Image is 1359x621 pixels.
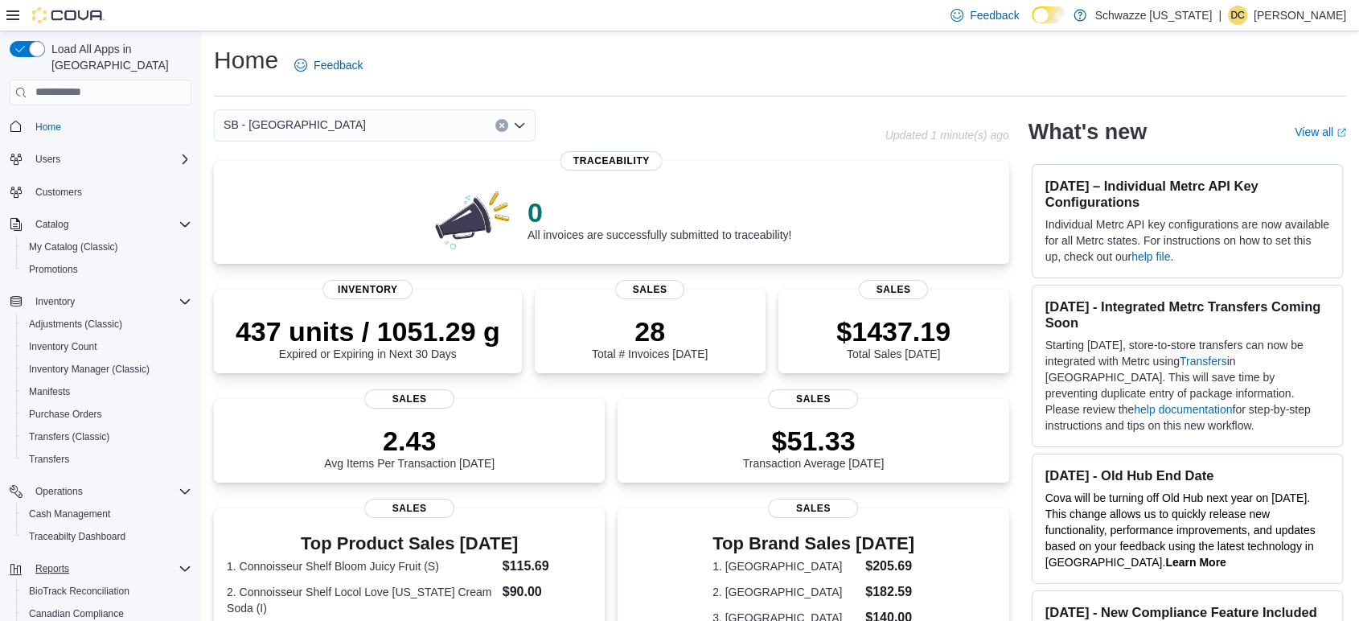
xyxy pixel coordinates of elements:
button: Operations [29,482,89,501]
a: help documentation [1134,403,1232,416]
button: Cash Management [16,503,198,525]
p: $1437.19 [836,315,950,348]
button: Inventory [29,292,81,311]
span: Traceability [560,151,663,171]
span: Manifests [29,385,70,398]
button: Purchase Orders [16,403,198,426]
span: Inventory Manager (Classic) [29,363,150,376]
span: Catalog [35,218,68,231]
span: Transfers [29,453,69,466]
span: Sales [364,499,454,518]
span: Sales [768,389,858,409]
dt: 1. Connoisseur Shelf Bloom Juicy Fruit (S) [227,558,496,574]
span: Cova will be turning off Old Hub next year on [DATE]. This change allows us to quickly release ne... [1045,491,1316,569]
a: BioTrack Reconciliation [23,582,136,601]
span: Transfers (Classic) [29,430,109,443]
a: View allExternal link [1295,125,1346,138]
span: Home [35,121,61,134]
div: Total # Invoices [DATE] [592,315,708,360]
span: Sales [615,280,684,299]
div: Expired or Expiring in Next 30 Days [236,315,500,360]
p: 2.43 [324,425,495,457]
span: Purchase Orders [29,408,102,421]
p: 28 [592,315,708,348]
span: Inventory [322,280,413,299]
a: Learn More [1165,556,1226,569]
a: Inventory Manager (Classic) [23,360,156,379]
span: My Catalog (Classic) [23,237,191,257]
span: Dc [1230,6,1244,25]
button: Users [3,148,198,171]
span: Canadian Compliance [29,607,124,620]
dd: $182.59 [865,582,914,602]
span: Reports [35,562,69,575]
button: Operations [3,480,198,503]
button: Transfers (Classic) [16,426,198,448]
h1: Home [214,44,278,76]
button: Transfers [16,448,198,471]
button: Home [3,115,198,138]
dt: 2. Connoisseur Shelf Locol Love [US_STATE] Cream Soda (I) [227,584,496,616]
span: Cash Management [23,504,191,524]
div: Daniel castillo [1228,6,1247,25]
span: My Catalog (Classic) [29,241,118,253]
h3: Top Brand Sales [DATE] [712,534,914,553]
h3: Top Product Sales [DATE] [227,534,592,553]
button: Adjustments (Classic) [16,313,198,335]
span: Feedback [314,57,363,73]
span: Customers [29,182,191,202]
span: Inventory [29,292,191,311]
button: BioTrack Reconciliation [16,580,198,602]
div: Total Sales [DATE] [836,315,950,360]
a: Customers [29,183,88,202]
span: Sales [768,499,858,518]
span: Sales [364,389,454,409]
h2: What's new [1028,119,1147,145]
p: Starting [DATE], store-to-store transfers can now be integrated with Metrc using in [GEOGRAPHIC_D... [1045,337,1329,434]
button: Manifests [16,380,198,403]
p: 437 units / 1051.29 g [236,315,500,348]
svg: External link [1336,128,1346,138]
img: Cova [32,7,105,23]
span: Customers [35,186,82,199]
p: 0 [528,196,791,228]
dt: 1. [GEOGRAPHIC_DATA] [712,558,859,574]
a: Traceabilty Dashboard [23,527,132,546]
a: Cash Management [23,504,117,524]
span: Inventory Manager (Classic) [23,360,191,379]
h3: [DATE] - Old Hub End Date [1045,467,1329,483]
h3: [DATE] - Integrated Metrc Transfers Coming Soon [1045,298,1329,331]
span: Feedback [970,7,1019,23]
a: Transfers [1180,355,1227,368]
a: Promotions [23,260,84,279]
button: Reports [29,559,76,578]
span: Purchase Orders [23,405,191,424]
span: Traceabilty Dashboard [29,530,125,543]
button: Open list of options [513,119,526,132]
dd: $90.00 [503,582,593,602]
button: Inventory Manager (Classic) [16,358,198,380]
button: Catalog [29,215,75,234]
a: Home [29,117,68,137]
span: Transfers (Classic) [23,427,191,446]
span: Inventory Count [29,340,97,353]
div: Avg Items Per Transaction [DATE] [324,425,495,470]
a: Manifests [23,382,76,401]
a: Adjustments (Classic) [23,315,129,334]
p: $51.33 [743,425,885,457]
dt: 2. [GEOGRAPHIC_DATA] [712,584,859,600]
h3: [DATE] – Individual Metrc API Key Configurations [1045,178,1329,210]
span: BioTrack Reconciliation [23,582,191,601]
span: Load All Apps in [GEOGRAPHIC_DATA] [45,41,191,73]
span: SB - [GEOGRAPHIC_DATA] [224,115,366,134]
span: Operations [35,485,83,498]
span: Promotions [23,260,191,279]
div: Transaction Average [DATE] [743,425,885,470]
span: Users [35,153,60,166]
button: Inventory Count [16,335,198,358]
dd: $115.69 [503,557,593,576]
span: BioTrack Reconciliation [29,585,129,598]
a: help file [1131,250,1170,263]
p: | [1218,6,1221,25]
